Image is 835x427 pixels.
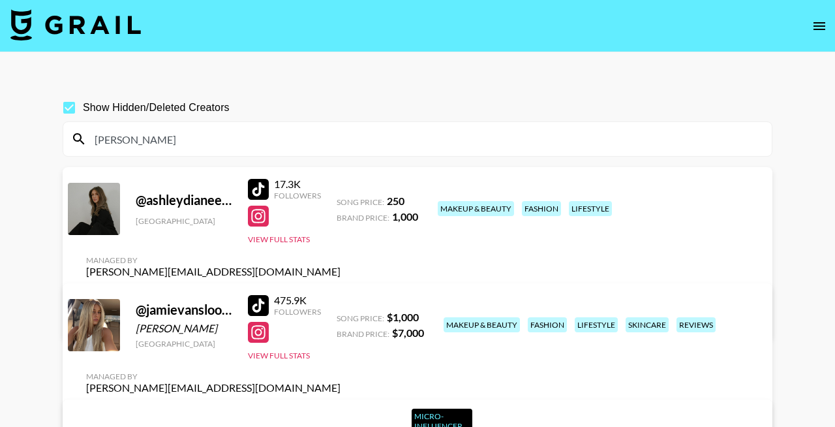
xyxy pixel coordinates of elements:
[522,201,561,216] div: fashion
[86,372,341,381] div: Managed By
[10,9,141,40] img: Grail Talent
[806,13,832,39] button: open drawer
[136,192,232,208] div: @ ashleydianeevans
[337,213,389,223] span: Brand Price:
[248,351,310,360] button: View Full Stats
[274,191,321,200] div: Followers
[86,381,341,394] div: [PERSON_NAME][EMAIL_ADDRESS][DOMAIN_NAME]
[83,100,230,116] span: Show Hidden/Deleted Creators
[387,195,404,207] strong: 250
[136,339,232,349] div: [GEOGRAPHIC_DATA]
[87,129,764,150] input: Search by User Name
[438,201,514,216] div: makeup & beauty
[337,197,384,207] span: Song Price:
[337,313,384,323] span: Song Price:
[528,317,567,332] div: fashion
[444,317,520,332] div: makeup & beauty
[136,322,232,335] div: [PERSON_NAME]
[337,329,389,339] span: Brand Price:
[387,311,419,323] strong: $ 1,000
[274,307,321,317] div: Followers
[86,265,341,278] div: [PERSON_NAME][EMAIL_ADDRESS][DOMAIN_NAME]
[392,326,424,339] strong: $ 7,000
[248,234,310,244] button: View Full Stats
[136,216,232,226] div: [GEOGRAPHIC_DATA]
[626,317,669,332] div: skincare
[676,317,716,332] div: reviews
[392,210,418,223] strong: 1,000
[274,294,321,307] div: 475.9K
[575,317,618,332] div: lifestyle
[86,255,341,265] div: Managed By
[274,178,321,191] div: 17.3K
[136,302,232,318] div: @ jamievanslooten
[569,201,612,216] div: lifestyle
